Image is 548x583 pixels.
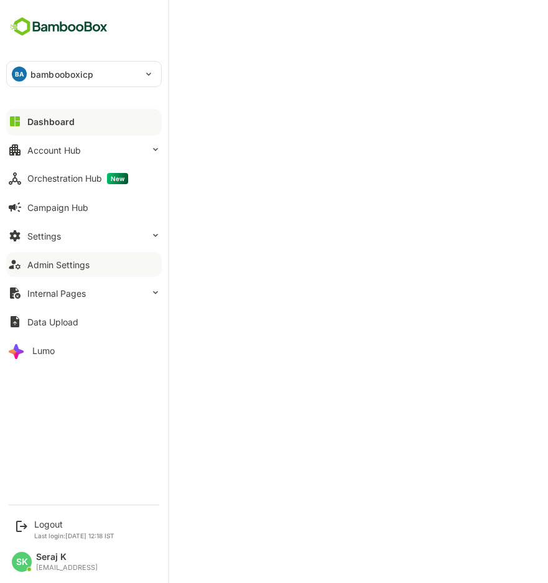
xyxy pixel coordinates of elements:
[32,345,55,356] div: Lumo
[27,145,81,156] div: Account Hub
[12,67,27,82] div: BA
[6,109,162,134] button: Dashboard
[107,173,128,184] span: New
[30,68,94,81] p: bambooboxicp
[27,116,75,127] div: Dashboard
[36,552,98,562] div: Seraj K
[12,552,32,572] div: SK
[27,173,128,184] div: Orchestration Hub
[6,309,162,334] button: Data Upload
[7,62,161,86] div: BAbambooboxicp
[6,223,162,248] button: Settings
[36,564,98,572] div: [EMAIL_ADDRESS]
[6,195,162,220] button: Campaign Hub
[6,338,162,363] button: Lumo
[6,166,162,191] button: Orchestration HubNew
[6,15,111,39] img: BambooboxFullLogoMark.5f36c76dfaba33ec1ec1367b70bb1252.svg
[6,252,162,277] button: Admin Settings
[34,519,114,529] div: Logout
[27,317,78,327] div: Data Upload
[34,532,114,539] p: Last login: [DATE] 12:18 IST
[27,231,61,241] div: Settings
[6,281,162,305] button: Internal Pages
[27,202,88,213] div: Campaign Hub
[27,259,90,270] div: Admin Settings
[6,138,162,162] button: Account Hub
[27,288,86,299] div: Internal Pages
